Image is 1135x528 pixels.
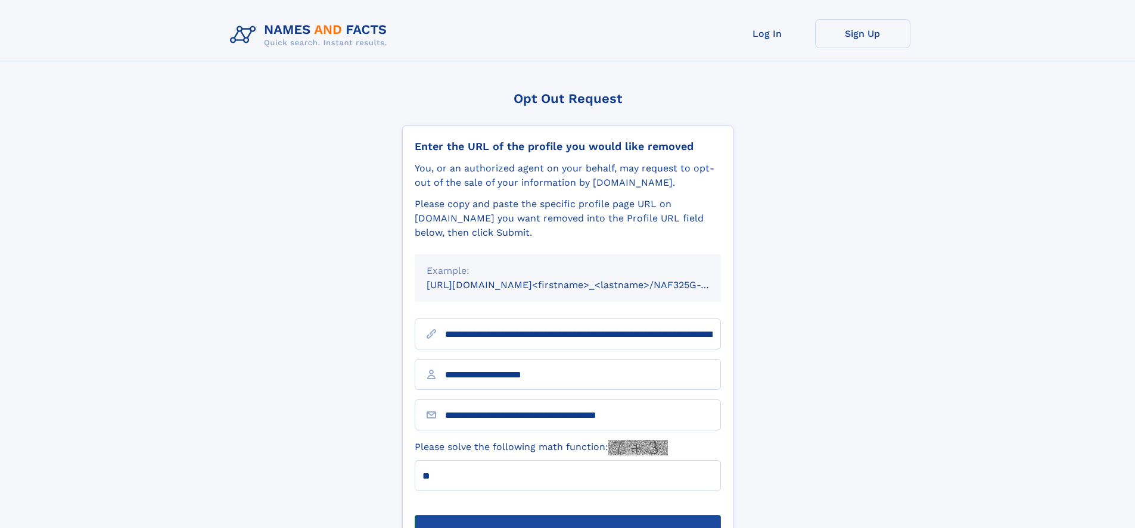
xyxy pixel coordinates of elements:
[415,197,721,240] div: Please copy and paste the specific profile page URL on [DOMAIN_NAME] you want removed into the Pr...
[402,91,733,106] div: Opt Out Request
[415,140,721,153] div: Enter the URL of the profile you would like removed
[720,19,815,48] a: Log In
[415,440,668,455] label: Please solve the following math function:
[415,161,721,190] div: You, or an authorized agent on your behalf, may request to opt-out of the sale of your informatio...
[815,19,910,48] a: Sign Up
[225,19,397,51] img: Logo Names and Facts
[427,264,709,278] div: Example:
[427,279,744,290] small: [URL][DOMAIN_NAME]<firstname>_<lastname>/NAF325G-xxxxxxxx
